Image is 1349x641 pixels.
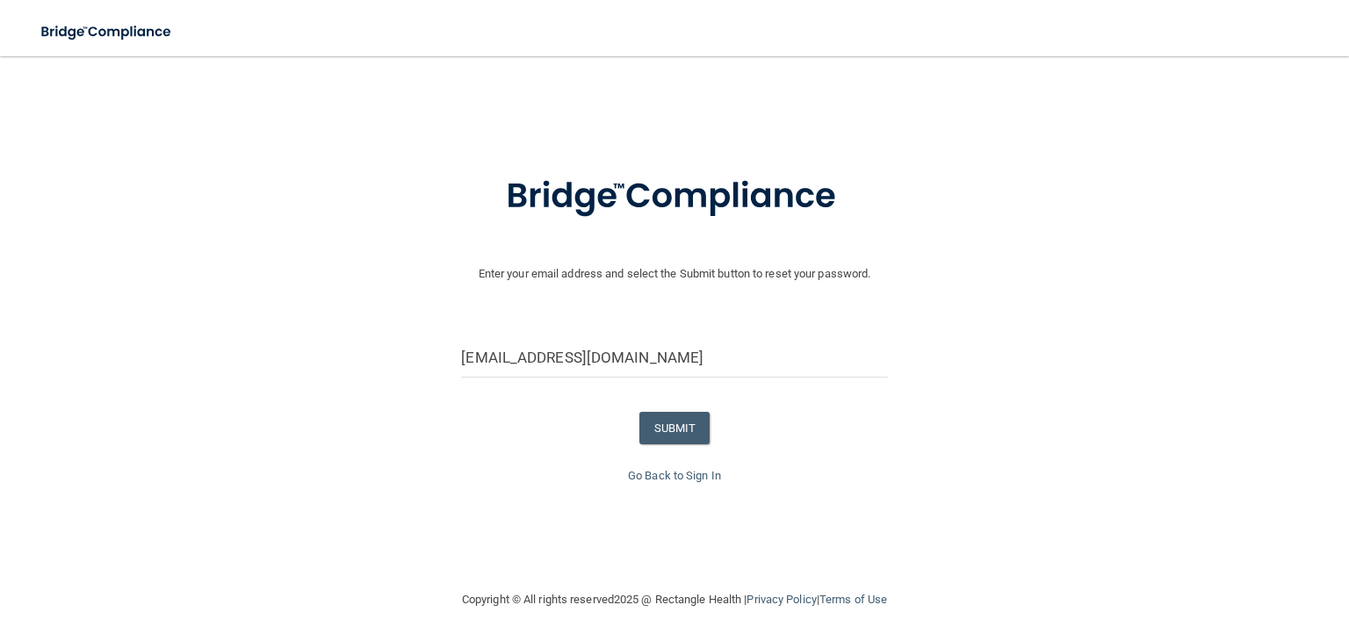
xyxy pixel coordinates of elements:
a: Privacy Policy [747,593,816,606]
a: Go Back to Sign In [628,469,721,482]
button: SUBMIT [639,412,711,444]
input: Email [461,338,887,378]
div: Copyright © All rights reserved 2025 @ Rectangle Health | | [354,572,995,628]
a: Terms of Use [819,593,887,606]
img: bridge_compliance_login_screen.278c3ca4.svg [470,151,879,242]
img: bridge_compliance_login_screen.278c3ca4.svg [26,14,188,50]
